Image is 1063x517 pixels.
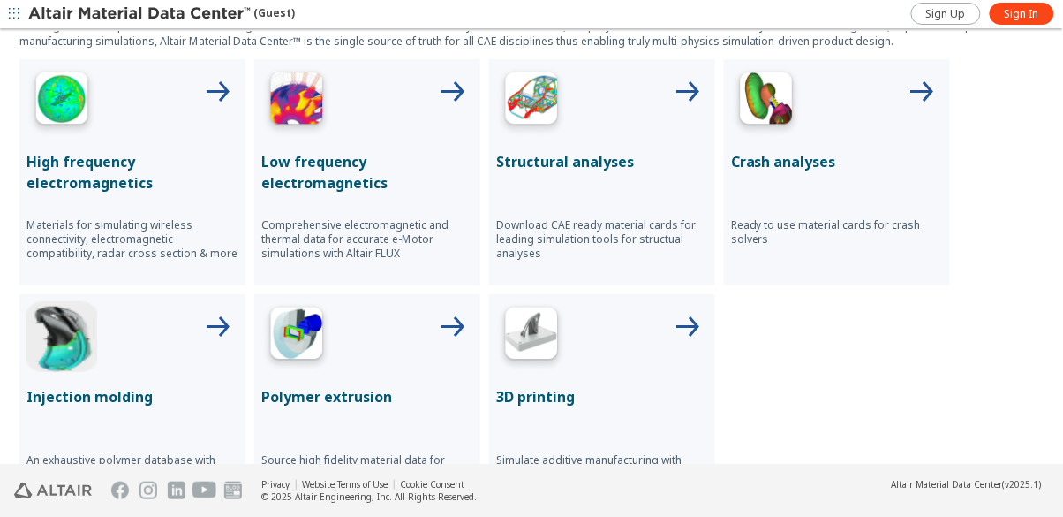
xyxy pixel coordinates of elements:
[489,59,715,285] button: Structural Analyses IconStructural analysesDownload CAE ready material cards for leading simulati...
[26,453,238,496] p: An exhaustive polymer database with simulation ready data for injection molding from leading mate...
[496,151,708,172] p: Structural analyses
[19,19,1044,49] p: Leverage Altair’s expertise in simulation and get access to thousands of simulation ready materia...
[26,66,97,137] img: High Frequency Icon
[892,478,1042,490] div: (v2025.1)
[261,453,473,482] p: Source high fidelity material data for simulating polymer extrusion process
[261,218,473,261] p: Comprehensive electromagnetic and thermal data for accurate e-Motor simulations with Altair FLUX
[496,218,708,261] p: Download CAE ready material cards for leading simulation tools for structual analyses
[496,386,708,407] p: 3D printing
[26,301,97,372] img: Injection Molding Icon
[261,386,473,407] p: Polymer extrusion
[26,386,238,407] p: Injection molding
[28,5,295,23] div: (Guest)
[261,301,332,372] img: Polymer Extrusion Icon
[731,151,943,172] p: Crash analyses
[911,3,981,25] a: Sign Up
[19,59,245,285] button: High Frequency IconHigh frequency electromagneticsMaterials for simulating wireless connectivity,...
[400,478,464,490] a: Cookie Consent
[926,7,966,21] span: Sign Up
[28,5,253,23] img: Altair Material Data Center
[261,151,473,194] p: Low frequency electromagnetics
[261,490,477,503] div: © 2025 Altair Engineering, Inc. All Rights Reserved.
[496,66,567,137] img: Structural Analyses Icon
[731,66,802,137] img: Crash Analyses Icon
[26,218,238,261] p: Materials for simulating wireless connectivity, electromagnetic compatibility, radar cross sectio...
[302,478,388,490] a: Website Terms of Use
[26,151,238,194] p: High frequency electromagnetics
[731,218,943,247] p: Ready to use material cards for crash solvers
[724,59,950,285] button: Crash Analyses IconCrash analysesReady to use material cards for crash solvers
[892,478,1003,490] span: Altair Material Data Center
[1005,7,1039,21] span: Sign In
[990,3,1054,25] a: Sign In
[261,478,290,490] a: Privacy
[254,59,480,285] button: Low Frequency IconLow frequency electromagneticsComprehensive electromagnetic and thermal data fo...
[496,453,708,496] p: Simulate additive manufacturing with accurate data for commercially available materials
[14,483,92,498] img: Altair Engineering
[496,301,567,372] img: 3D Printing Icon
[261,66,332,137] img: Low Frequency Icon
